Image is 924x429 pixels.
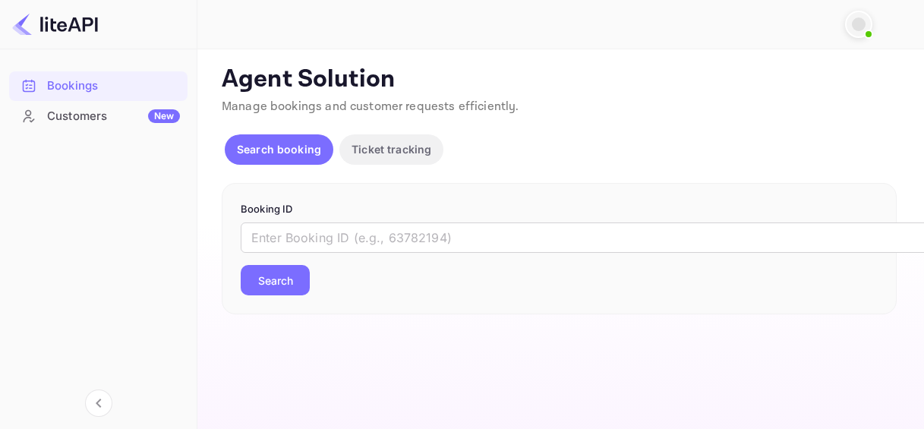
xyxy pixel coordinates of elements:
button: Search [241,265,310,295]
p: Ticket tracking [352,141,431,157]
div: Bookings [47,77,180,95]
p: Booking ID [241,202,878,217]
span: Manage bookings and customer requests efficiently. [222,99,519,115]
div: CustomersNew [9,102,188,131]
a: CustomersNew [9,102,188,130]
div: New [148,109,180,123]
div: Bookings [9,71,188,101]
button: Collapse navigation [85,390,112,417]
p: Search booking [237,141,321,157]
div: Customers [47,108,180,125]
p: Agent Solution [222,65,897,95]
a: Bookings [9,71,188,99]
img: LiteAPI logo [12,12,98,36]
